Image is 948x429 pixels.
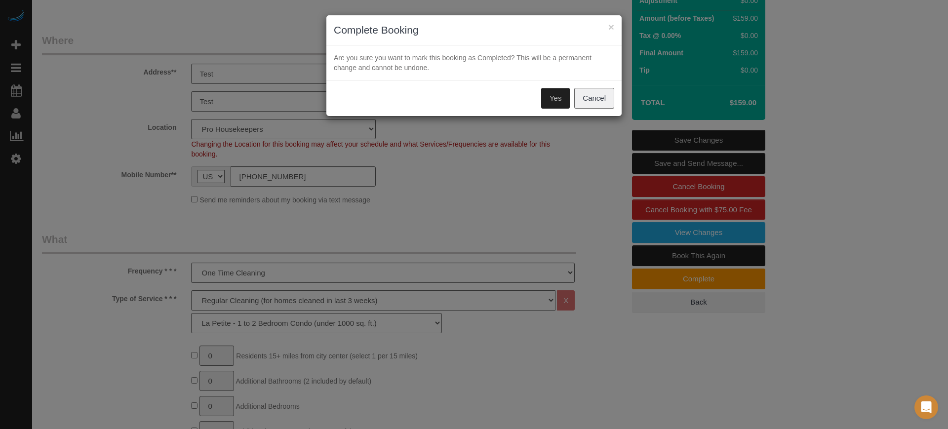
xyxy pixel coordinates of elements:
button: × [608,22,614,32]
button: Yes [541,88,570,109]
div: Open Intercom Messenger [914,395,938,419]
span: Are you sure you want to mark this booking as Completed? This will be a permanent change and cann... [334,54,592,72]
sui-modal: Complete Booking [326,15,622,116]
button: Cancel [574,88,614,109]
h3: Complete Booking [334,23,614,38]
